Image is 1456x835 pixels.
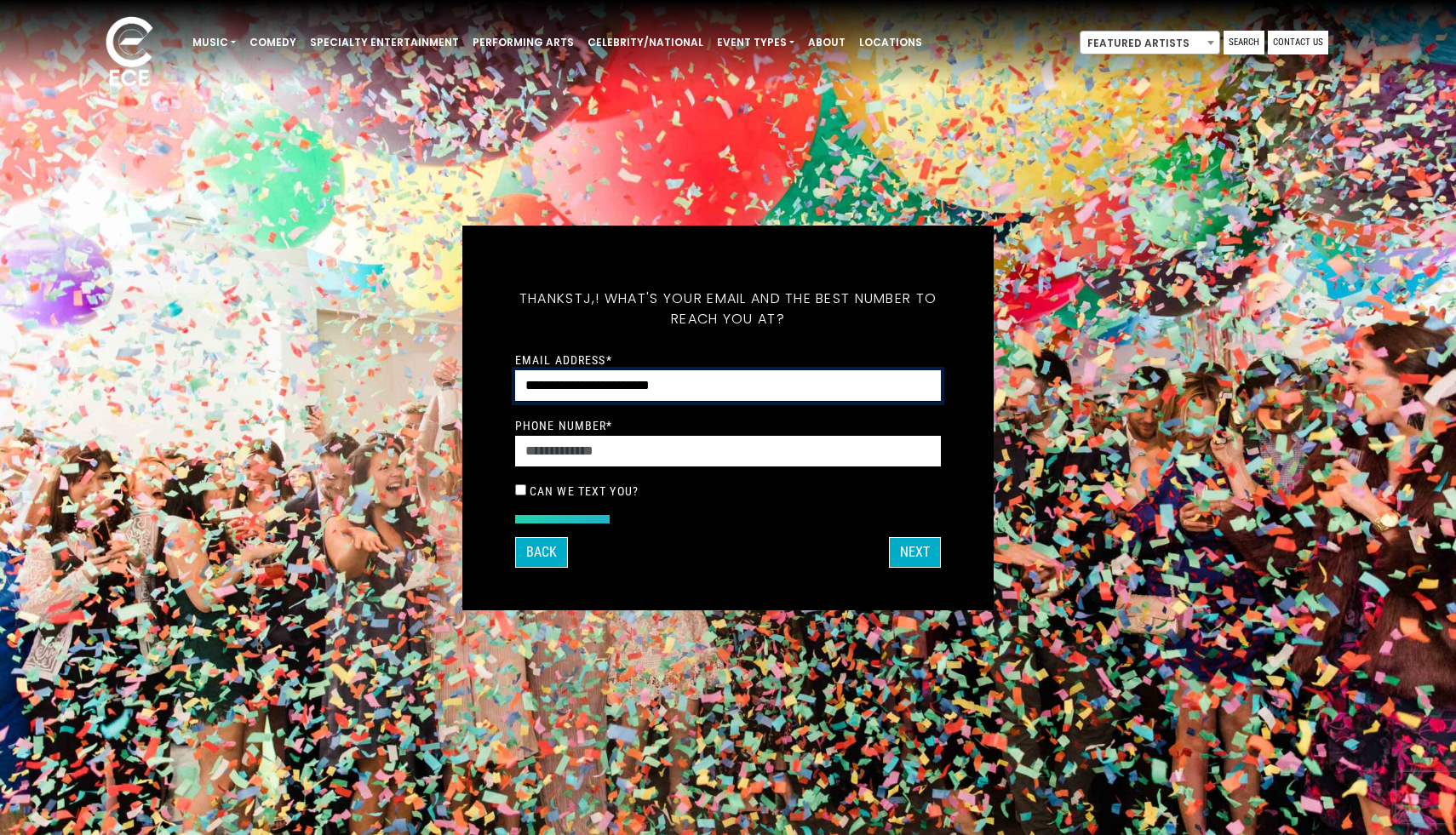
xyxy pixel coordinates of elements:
[515,268,941,350] h5: Thanks ! What's your email and the best number to reach you at?
[889,537,941,568] button: Next
[1224,31,1264,54] a: Search
[1080,31,1220,54] span: Featured Artists
[575,289,596,308] span: TJ,
[303,28,466,57] a: Specialty Entertainment
[186,28,243,57] a: Music
[530,483,639,499] label: Can we text you?
[515,537,568,568] button: Back
[87,12,172,94] img: ece_new_logo_whitev2-1.png
[515,418,613,433] label: Phone Number
[243,28,303,57] a: Comedy
[581,28,710,57] a: Celebrity/National
[515,352,612,368] label: Email Address
[1268,31,1328,54] a: Contact Us
[466,28,581,57] a: Performing Arts
[1081,31,1219,55] span: Featured Artists
[710,28,801,57] a: Event Types
[801,28,852,57] a: About
[852,28,929,57] a: Locations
